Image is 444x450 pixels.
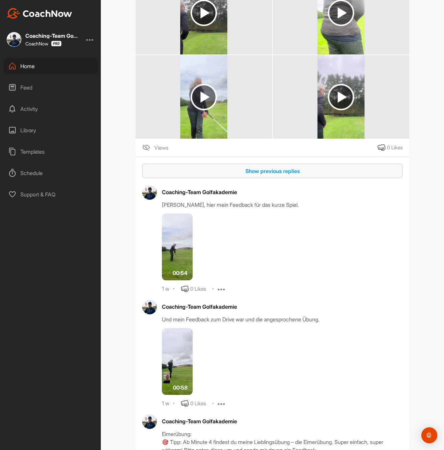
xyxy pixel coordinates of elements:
div: CoachNow [25,41,61,46]
span: 00:58 [173,384,188,392]
img: avatar [142,185,157,200]
div: Show previous replies [148,167,397,175]
div: 0 Likes [387,144,403,152]
img: CoachNow Pro [51,41,61,46]
img: media [180,55,227,139]
div: Feed [4,79,98,96]
img: icon [142,144,150,152]
img: play [328,84,354,110]
img: media [162,328,193,395]
div: Open Intercom Messenger [421,427,437,443]
div: Schedule [4,165,98,181]
div: Coaching-Team Golfakademie [25,33,79,38]
div: Coaching-Team Golfakademie [162,303,403,311]
div: Activity [4,101,98,117]
img: avatar [142,300,157,314]
img: CoachNow [7,8,72,19]
div: Coaching-Team Golfakademie [162,188,403,196]
div: Und mein Feedback zum Drive war und die angesprochene Übung. [162,315,403,323]
span: 00:54 [173,269,188,277]
div: Templates [4,143,98,160]
img: media [162,213,193,280]
button: Show previous replies [142,164,403,178]
img: media [317,55,365,139]
div: 1 w [162,286,169,292]
div: Coaching-Team Golfakademie [162,417,403,425]
div: 0 Likes [190,285,206,293]
div: 0 Likes [190,400,206,408]
img: square_76f96ec4196c1962453f0fa417d3756b.jpg [7,32,21,47]
div: Home [4,58,98,74]
img: avatar [142,414,157,429]
img: play [191,84,217,110]
div: Support & FAQ [4,186,98,203]
div: 1 w [162,400,169,407]
div: [PERSON_NAME], hier mein Feedback für das kurze Spiel. [162,201,403,209]
span: Views [154,144,169,152]
div: Library [4,122,98,139]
